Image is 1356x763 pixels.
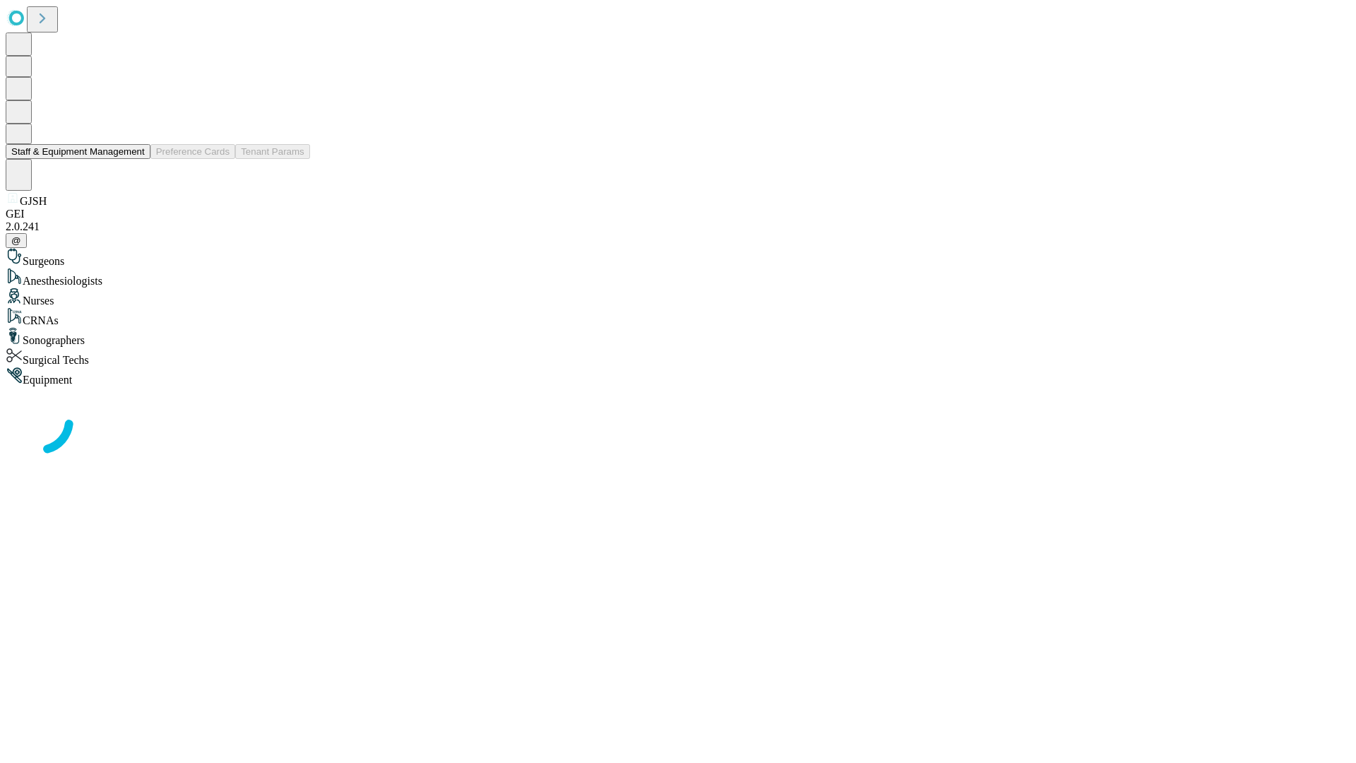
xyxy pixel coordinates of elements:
[150,144,235,159] button: Preference Cards
[6,288,1350,307] div: Nurses
[6,347,1350,367] div: Surgical Techs
[6,233,27,248] button: @
[235,144,310,159] button: Tenant Params
[6,327,1350,347] div: Sonographers
[11,235,21,246] span: @
[6,367,1350,386] div: Equipment
[6,248,1350,268] div: Surgeons
[6,307,1350,327] div: CRNAs
[6,144,150,159] button: Staff & Equipment Management
[6,268,1350,288] div: Anesthesiologists
[6,220,1350,233] div: 2.0.241
[20,195,47,207] span: GJSH
[6,208,1350,220] div: GEI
